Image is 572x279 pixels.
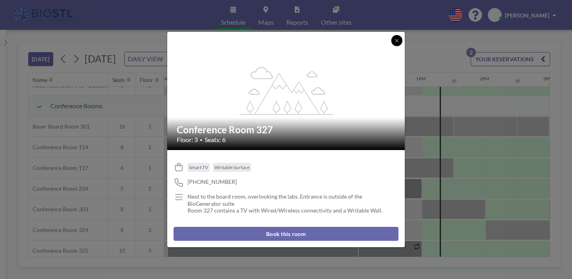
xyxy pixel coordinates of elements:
button: Book this room [174,227,398,241]
p: Next to the board room, overlooking the labs. Entrance is outside of the BioGenerator suite [187,193,389,207]
span: [PHONE_NUMBER] [187,178,237,185]
span: Floor: 3 [177,136,198,144]
g: flex-grow: 1.2; [240,66,333,114]
span: Writable Surface [214,164,249,170]
p: Room 327 contains a TV with Wired/Wireless connectivity and a Writable Wall. [187,207,389,214]
h2: Conference Room 327 [177,124,396,136]
span: Seats: 6 [205,136,226,144]
span: • [200,137,203,143]
span: Smart TV [189,164,208,170]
